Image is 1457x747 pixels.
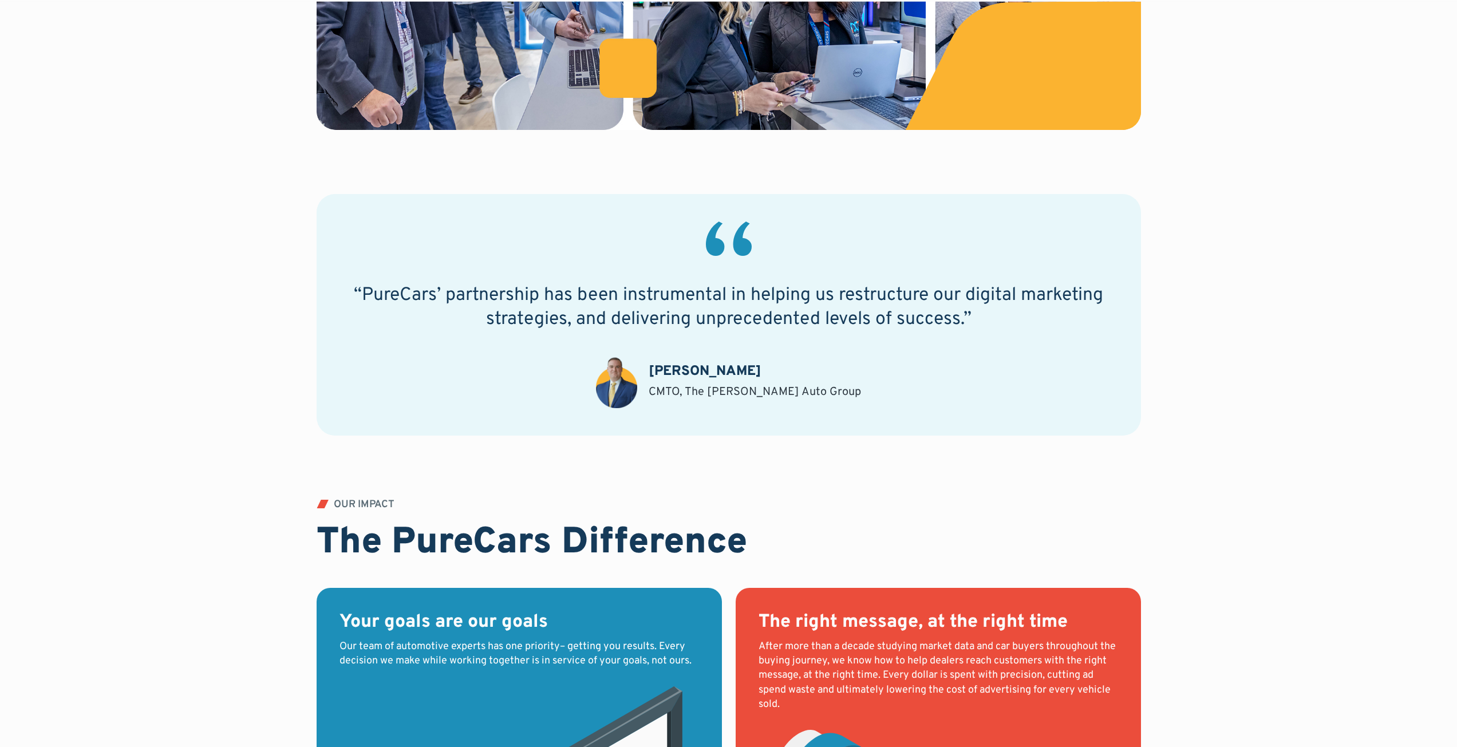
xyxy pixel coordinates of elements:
div: CMTO, The [PERSON_NAME] Auto Group [649,384,861,400]
h3: [PERSON_NAME] [649,362,761,382]
div: After more than a decade studying market data and car buyers throughout the buying journey, we kn... [759,639,1118,712]
h3: Your goals are our goals [339,611,699,635]
h2: The PureCars Difference [317,521,747,566]
h2: “PureCars’ partnership has been instrumental in helping us restructure our digital marketing stra... [344,284,1114,331]
div: Our team of automotive experts has one priority– getting you results. Every decision we make whil... [339,639,699,668]
div: OUR IMPACT [334,500,394,510]
h3: The right message, at the right time [759,611,1118,635]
